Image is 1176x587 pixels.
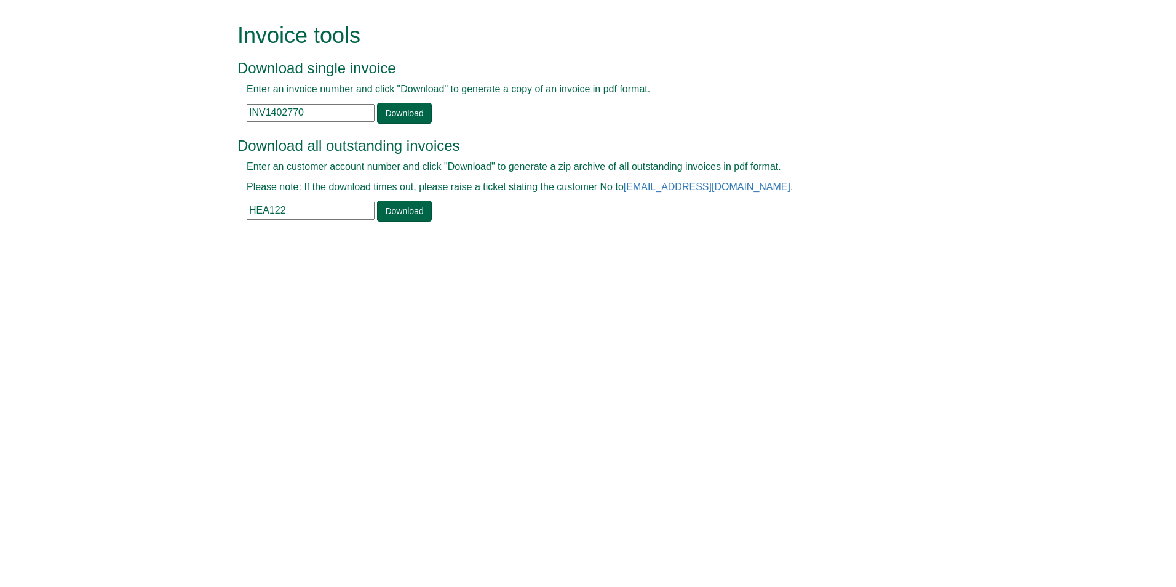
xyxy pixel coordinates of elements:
h1: Invoice tools [237,23,911,48]
p: Enter an invoice number and click "Download" to generate a copy of an invoice in pdf format. [247,82,902,97]
input: e.g. INV1234 [247,104,375,122]
a: Download [377,103,431,124]
a: [EMAIL_ADDRESS][DOMAIN_NAME] [624,182,790,192]
h3: Download all outstanding invoices [237,138,911,154]
input: e.g. BLA02 [247,202,375,220]
p: Please note: If the download times out, please raise a ticket stating the customer No to . [247,180,902,194]
a: Download [377,201,431,222]
p: Enter an customer account number and click "Download" to generate a zip archive of all outstandin... [247,160,902,174]
h3: Download single invoice [237,60,911,76]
